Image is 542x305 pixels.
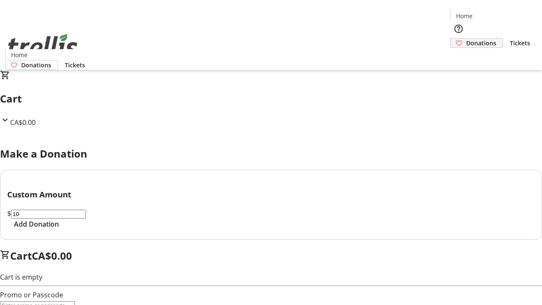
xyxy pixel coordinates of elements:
[450,20,467,37] button: Help
[5,25,80,67] img: Orient E2E Organization ZwS7lenqNW's Logo
[466,39,496,47] span: Donations
[11,50,28,59] span: Home
[503,39,537,47] a: Tickets
[5,60,58,70] a: Donations
[6,50,33,59] a: Home
[7,209,11,218] span: $
[65,61,85,69] span: Tickets
[11,210,86,219] input: Donation Amount
[58,61,92,69] a: Tickets
[450,48,467,65] button: Cart
[450,38,503,48] a: Donations
[14,219,59,229] span: Add Donation
[7,189,535,200] h3: Custom Amount
[21,61,51,69] span: Donations
[510,39,530,47] span: Tickets
[10,118,36,127] span: CA$0.00
[451,11,478,20] a: Home
[7,219,66,229] button: Add Donation
[32,249,72,263] span: CA$0.00
[456,11,473,20] span: Home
